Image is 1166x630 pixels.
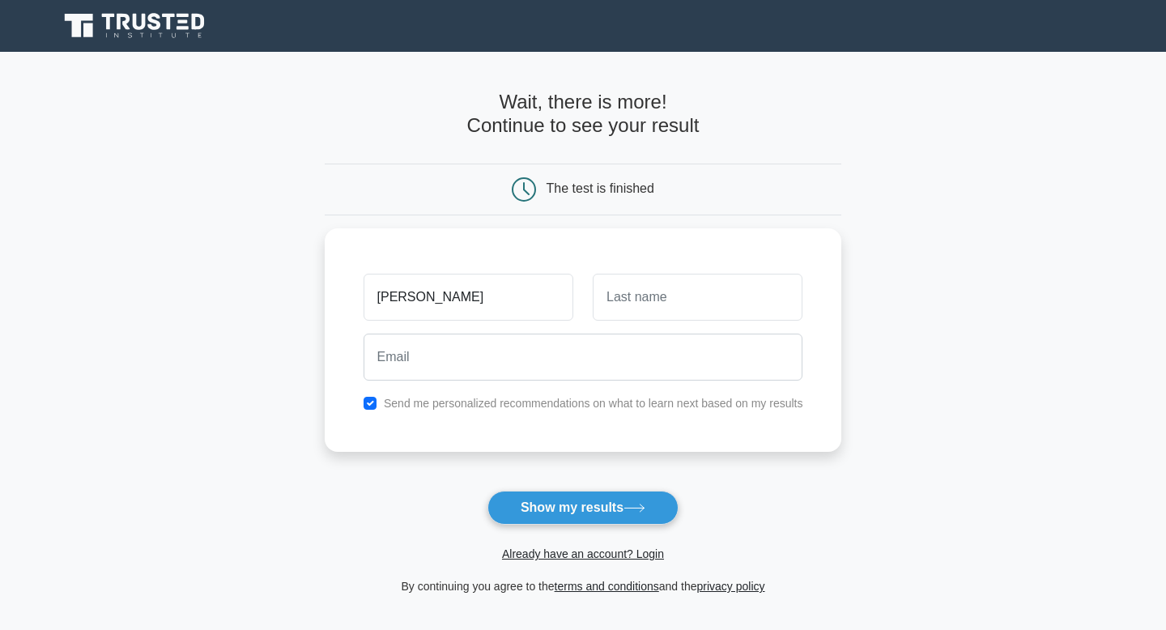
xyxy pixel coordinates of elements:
a: terms and conditions [555,580,659,593]
div: The test is finished [547,181,654,195]
label: Send me personalized recommendations on what to learn next based on my results [384,397,803,410]
div: By continuing you agree to the and the [315,577,852,596]
input: First name [364,274,573,321]
button: Show my results [487,491,679,525]
a: privacy policy [697,580,765,593]
input: Email [364,334,803,381]
h4: Wait, there is more! Continue to see your result [325,91,842,138]
input: Last name [593,274,802,321]
a: Already have an account? Login [502,547,664,560]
